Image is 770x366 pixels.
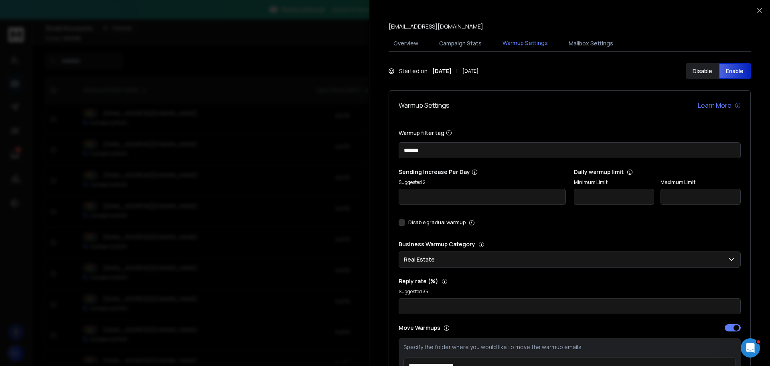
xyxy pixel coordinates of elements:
button: Mailbox Settings [564,35,618,52]
a: Learn More [698,100,741,110]
button: Enable [719,63,751,79]
p: Suggested 2 [399,179,566,186]
p: Specify the folder where you would like to move the warmup emails. [403,343,736,351]
p: Sending Increase Per Day [399,168,566,176]
div: Started on [389,67,478,75]
h1: Warmup Settings [399,100,450,110]
p: Reply rate (%) [399,277,741,285]
p: Move Warmups [399,324,567,332]
button: Campaign Stats [434,35,486,52]
label: Warmup filter tag [399,130,741,136]
p: Daily warmup limit [574,168,741,176]
p: Real Estate [404,256,438,264]
p: [EMAIL_ADDRESS][DOMAIN_NAME] [389,22,483,31]
button: DisableEnable [686,63,751,79]
label: Disable gradual warmup [408,219,466,226]
p: Suggested 35 [399,288,741,295]
strong: [DATE] [432,67,452,75]
p: Business Warmup Category [399,240,741,248]
span: [DATE] [462,68,478,74]
button: Disable [686,63,719,79]
button: Overview [389,35,423,52]
span: | [456,67,458,75]
label: Minimum Limit [574,179,654,186]
label: Maximum Limit [661,179,741,186]
button: Warmup Settings [498,34,553,53]
iframe: Intercom live chat [741,338,760,358]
